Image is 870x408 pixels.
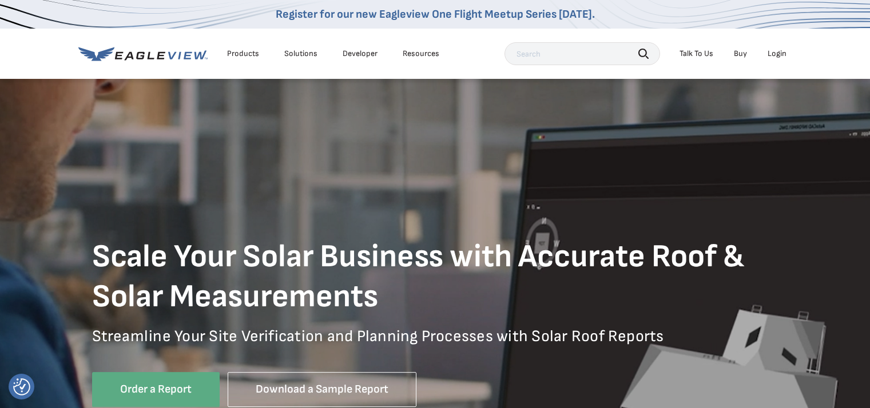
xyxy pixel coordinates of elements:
[228,372,416,407] a: Download a Sample Report
[13,378,30,395] button: Consent Preferences
[343,49,378,59] a: Developer
[734,49,747,59] a: Buy
[276,7,595,21] a: Register for our new Eagleview One Flight Meetup Series [DATE].
[13,378,30,395] img: Revisit consent button
[768,49,786,59] div: Login
[403,49,439,59] div: Resources
[227,49,259,59] div: Products
[504,42,660,65] input: Search
[284,49,317,59] div: Solutions
[92,372,220,407] a: Order a Report
[680,49,713,59] div: Talk To Us
[92,326,778,363] p: Streamline Your Site Verification and Planning Processes with Solar Roof Reports
[92,237,778,317] h1: Scale Your Solar Business with Accurate Roof & Solar Measurements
